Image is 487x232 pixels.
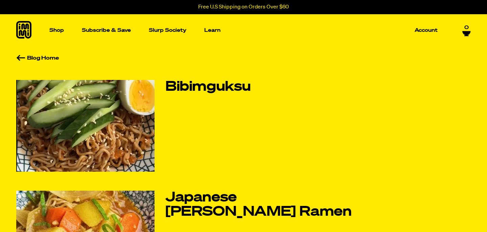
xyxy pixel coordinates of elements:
[415,28,438,33] p: Account
[149,28,186,33] p: Slurp Society
[204,28,221,33] p: Learn
[47,14,67,46] a: Shop
[47,14,440,46] nav: Main navigation
[464,25,469,31] span: 0
[49,28,64,33] p: Shop
[16,56,471,61] a: Blog Home
[146,25,189,36] a: Slurp Society
[462,25,471,36] a: 0
[79,25,134,36] a: Subscribe & Save
[165,191,352,219] a: Japanese [PERSON_NAME] Ramen
[202,14,223,46] a: Learn
[82,28,131,33] p: Subscribe & Save
[16,80,155,172] img: Bibimguksu
[412,25,440,36] a: Account
[198,4,289,10] p: Free U.S Shipping on Orders Over $60
[165,80,352,94] a: Bibimguksu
